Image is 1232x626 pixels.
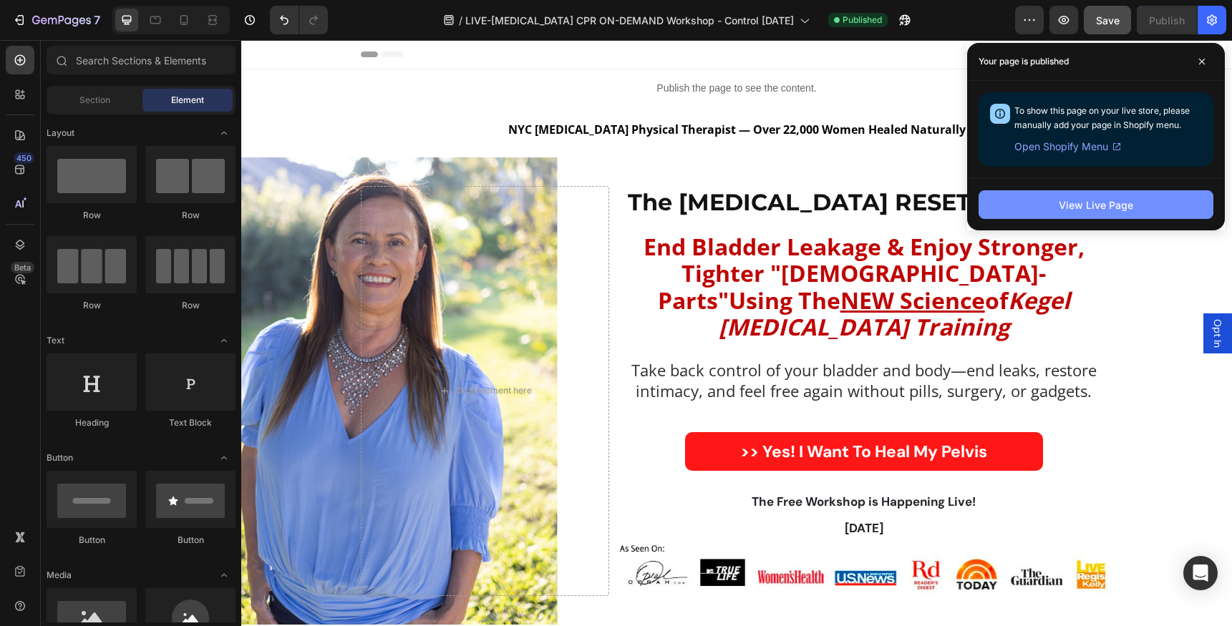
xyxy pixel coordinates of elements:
span: LIVE-[MEDICAL_DATA] CPR ON-DEMAND Workshop - Control [DATE] [465,13,794,28]
span: Opt In [969,279,984,308]
strong: Using The of [488,245,767,275]
span: Element [171,94,204,107]
u: NEW Science [599,245,744,275]
span: Text [47,334,64,347]
div: Button [145,534,236,547]
strong: The [MEDICAL_DATA] RESET Workshop [387,148,859,176]
div: 450 [14,152,34,164]
button: Save [1084,6,1131,34]
div: Text Block [145,416,236,429]
p: Your page is published [979,54,1069,69]
div: Row [47,209,137,222]
strong: [DATE] [603,480,642,496]
strong: NYC [MEDICAL_DATA] Physical Therapist — Over 22,000 Women Healed Naturally [267,82,724,97]
div: Row [145,209,236,222]
button: 7 [6,6,107,34]
span: Open Shopify Menu [1014,138,1108,155]
strong: >> Yes! I Want To Heal My Pelvis [499,401,746,422]
div: Row [47,299,137,312]
div: Rich Text Editor. Editing area: main [374,446,871,502]
div: Heading [47,416,137,429]
span: / [459,13,462,28]
strong: End Bladder Leakage & Enjoy Stronger, Tighter "[DEMOGRAPHIC_DATA]-Parts" [402,191,843,275]
span: Published [843,14,882,26]
span: Layout [47,127,74,140]
span: Media [47,569,72,582]
span: Button [47,451,73,464]
span: Save [1096,14,1120,26]
span: Toggle open [213,446,236,469]
div: Beta [11,262,34,273]
div: Publish [1149,13,1185,28]
button: View Live Page [979,190,1213,219]
div: Drop element here [215,345,291,356]
span: Toggle open [213,329,236,352]
button: Publish [1137,6,1197,34]
span: Toggle open [213,564,236,587]
span: Section [79,94,110,107]
div: Undo/Redo [270,6,328,34]
strong: Kegel [MEDICAL_DATA] Training [477,245,829,303]
span: To show this page on your live store, please manually add your page in Shopify menu. [1014,105,1190,130]
div: Row [145,299,236,312]
span: Toggle open [213,122,236,145]
p: 7 [94,11,100,29]
span: Take back control of your bladder and body—end leaks, restore intimacy, and feel free again witho... [390,319,855,361]
strong: The Free Workshop is Happening Live! [510,454,734,469]
a: >> Yes! I Want To Heal My Pelvis [444,392,802,431]
div: View Live Page [1059,197,1133,212]
div: Button [47,534,137,547]
img: gempages_518059730166350728-696f0468-3123-4f6b-95b9-b57189623dc2.jpg [374,502,871,556]
input: Search Sections & Elements [47,46,236,74]
iframe: To enrich screen reader interactions, please activate Accessibility in Grammarly extension settings [241,40,1232,626]
div: Open Intercom Messenger [1183,556,1218,590]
